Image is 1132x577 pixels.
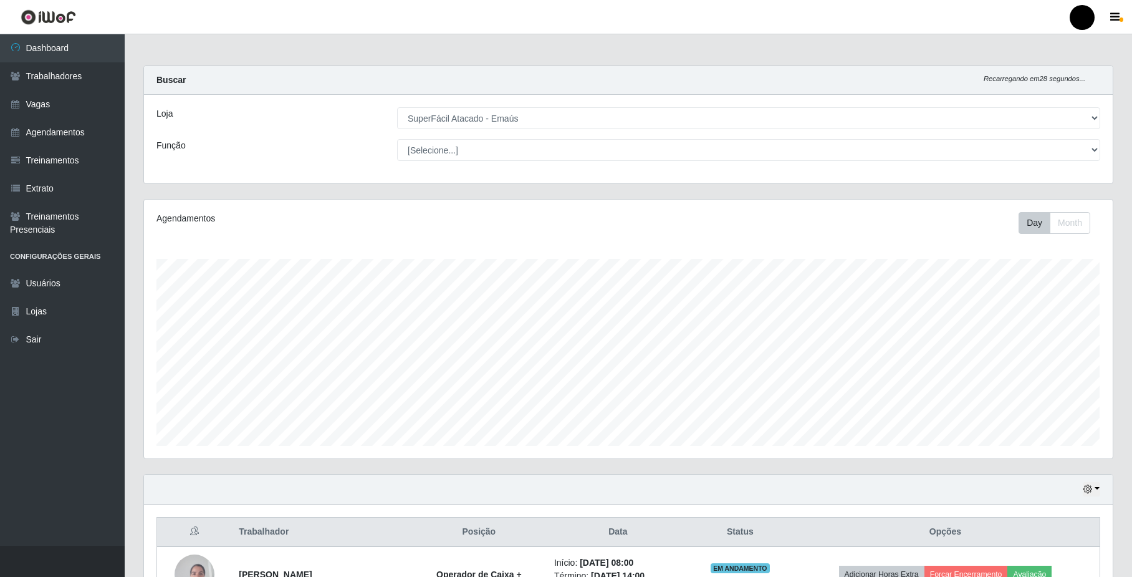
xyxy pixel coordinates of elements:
[1050,212,1090,234] button: Month
[21,9,76,25] img: CoreUI Logo
[580,558,633,568] time: [DATE] 08:00
[791,518,1100,547] th: Opções
[1019,212,1050,234] button: Day
[156,75,186,85] strong: Buscar
[156,139,186,152] label: Função
[231,518,411,547] th: Trabalhador
[411,518,547,547] th: Posição
[554,556,682,570] li: Início:
[156,107,173,120] label: Loja
[711,563,770,573] span: EM ANDAMENTO
[1019,212,1100,234] div: Toolbar with button groups
[156,212,539,225] div: Agendamentos
[547,518,689,547] th: Data
[689,518,791,547] th: Status
[984,75,1085,82] i: Recarregando em 28 segundos...
[1019,212,1090,234] div: First group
